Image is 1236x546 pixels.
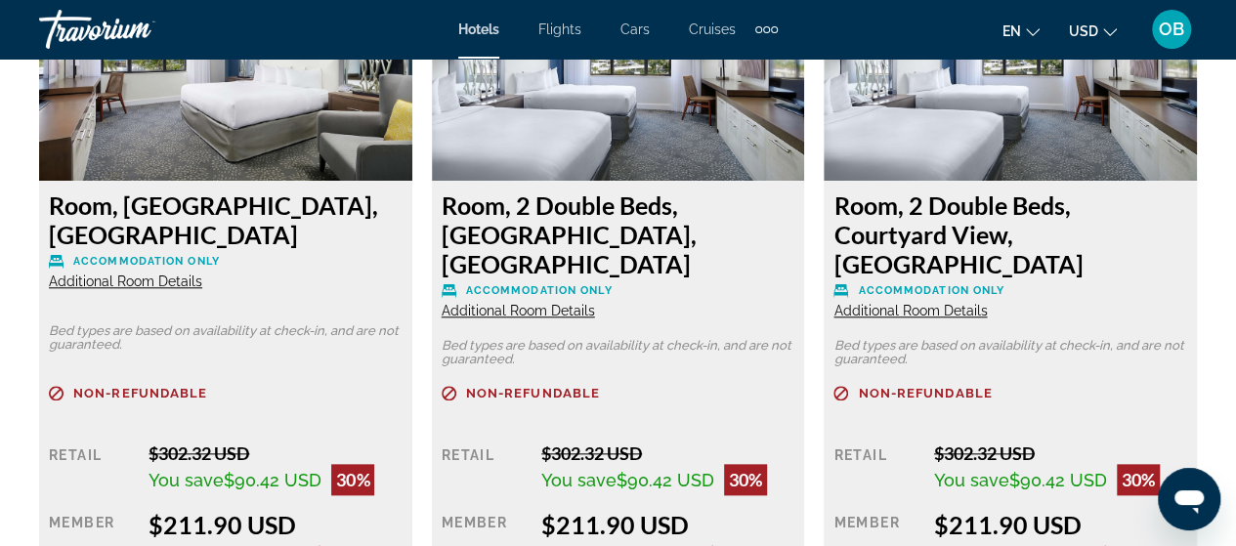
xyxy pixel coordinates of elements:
span: Non-refundable [858,387,992,399]
p: Bed types are based on availability at check-in, and are not guaranteed. [49,324,403,352]
a: Flights [538,21,581,37]
a: Cars [620,21,650,37]
span: You save [541,470,617,490]
div: $302.32 USD [934,442,1187,464]
span: Accommodation Only [858,284,1004,297]
span: Accommodation Only [466,284,613,297]
button: User Menu [1146,9,1197,50]
span: Additional Room Details [833,303,987,318]
span: $90.42 USD [224,470,321,490]
a: Travorium [39,4,234,55]
iframe: Button to launch messaging window [1158,468,1220,530]
p: Bed types are based on availability at check-in, and are not guaranteed. [442,339,795,366]
h3: Room, 2 Double Beds, Courtyard View, [GEOGRAPHIC_DATA] [833,190,1187,278]
span: You save [149,470,224,490]
span: $90.42 USD [617,470,714,490]
span: Additional Room Details [442,303,595,318]
span: Non-refundable [73,387,207,399]
button: Change currency [1069,17,1117,45]
div: Retail [833,442,918,495]
span: en [1002,23,1021,39]
a: Cruises [689,21,736,37]
div: $302.32 USD [149,442,402,464]
div: $211.90 USD [541,510,794,539]
div: $302.32 USD [541,442,794,464]
span: You save [934,470,1009,490]
button: Extra navigation items [755,14,778,45]
div: $211.90 USD [149,510,402,539]
p: Bed types are based on availability at check-in, and are not guaranteed. [833,339,1187,366]
div: Retail [49,442,134,495]
div: 30% [1117,464,1160,495]
div: 30% [331,464,374,495]
h3: Room, [GEOGRAPHIC_DATA], [GEOGRAPHIC_DATA] [49,190,403,249]
span: Additional Room Details [49,273,202,289]
span: OB [1159,20,1184,39]
span: Accommodation Only [73,255,220,268]
span: USD [1069,23,1098,39]
span: $90.42 USD [1009,470,1107,490]
div: Retail [442,442,527,495]
div: $211.90 USD [934,510,1187,539]
button: Change language [1002,17,1040,45]
div: 30% [724,464,767,495]
h3: Room, 2 Double Beds, [GEOGRAPHIC_DATA], [GEOGRAPHIC_DATA] [442,190,795,278]
span: Non-refundable [466,387,600,399]
a: Hotels [458,21,499,37]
